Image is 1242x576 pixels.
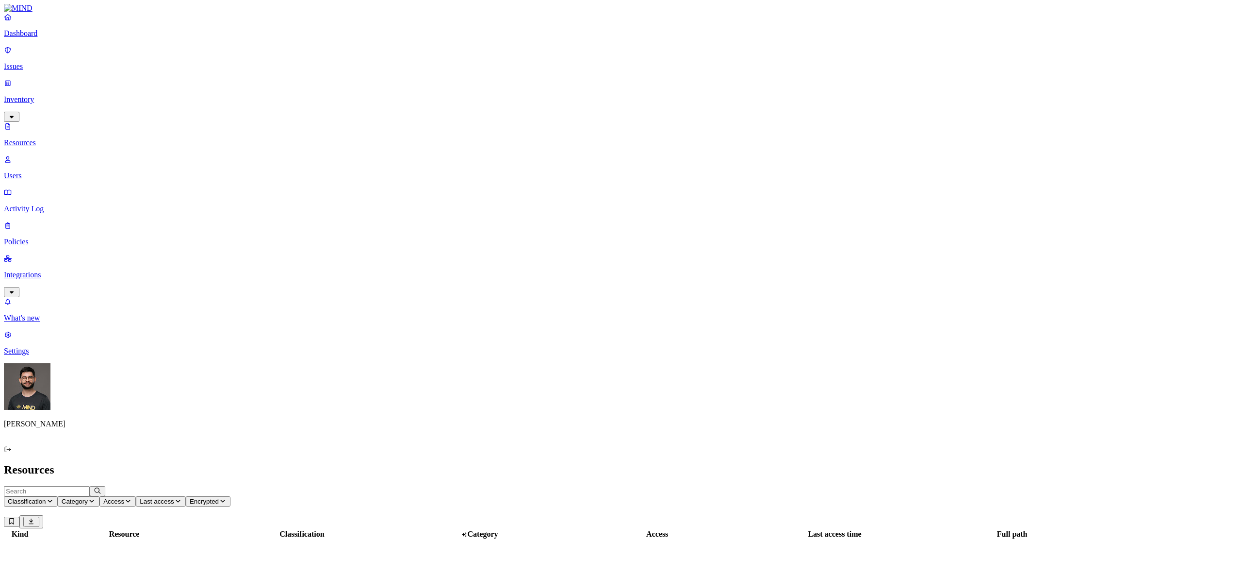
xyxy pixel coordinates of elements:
[4,347,1238,356] p: Settings
[570,530,745,539] div: Access
[4,188,1238,213] a: Activity Log
[4,221,1238,246] a: Policies
[36,530,212,539] div: Resource
[924,530,1100,539] div: Full path
[140,498,174,505] span: Last access
[214,530,390,539] div: Classification
[4,4,33,13] img: MIND
[4,254,1238,296] a: Integrations
[4,13,1238,38] a: Dashboard
[8,498,46,505] span: Classification
[4,330,1238,356] a: Settings
[4,271,1238,279] p: Integrations
[4,95,1238,104] p: Inventory
[103,498,124,505] span: Access
[4,486,90,496] input: Search
[4,62,1238,71] p: Issues
[4,237,1238,246] p: Policies
[4,4,1238,13] a: MIND
[4,297,1238,322] a: What's new
[190,498,219,505] span: Encrypted
[4,122,1238,147] a: Resources
[747,530,923,539] div: Last access time
[4,29,1238,38] p: Dashboard
[4,155,1238,180] a: Users
[467,530,498,538] span: Category
[5,530,34,539] div: Kind
[62,498,88,505] span: Category
[4,171,1238,180] p: Users
[4,46,1238,71] a: Issues
[4,463,1238,476] h2: Resources
[4,420,1238,428] p: [PERSON_NAME]
[4,204,1238,213] p: Activity Log
[4,363,50,410] img: Guy Gofman
[4,79,1238,120] a: Inventory
[4,138,1238,147] p: Resources
[4,314,1238,322] p: What's new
